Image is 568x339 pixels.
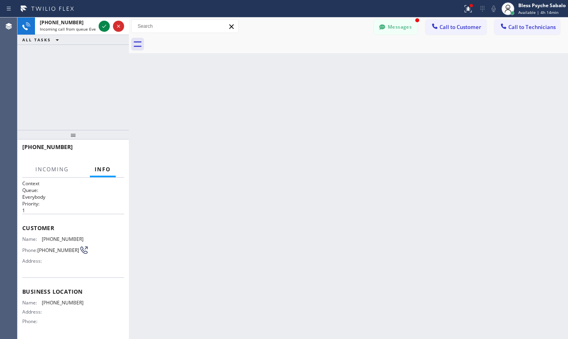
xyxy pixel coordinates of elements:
[99,21,110,32] button: Accept
[132,20,238,33] input: Search
[90,162,116,177] button: Info
[22,200,124,207] h2: Priority:
[113,21,124,32] button: Reject
[37,247,79,253] span: [PHONE_NUMBER]
[440,23,481,31] span: Call to Customer
[22,187,124,194] h2: Queue:
[22,180,124,187] h1: Context
[22,318,43,324] span: Phone:
[494,19,560,35] button: Call to Technicians
[42,300,84,306] span: [PHONE_NUMBER]
[31,162,74,177] button: Incoming
[22,194,124,200] p: Everybody
[95,166,111,173] span: Info
[35,166,69,173] span: Incoming
[508,23,556,31] span: Call to Technicians
[40,26,109,32] span: Incoming call from queue Everybody
[40,19,84,26] span: [PHONE_NUMBER]
[22,309,43,315] span: Address:
[22,300,42,306] span: Name:
[374,19,418,35] button: Messages
[22,224,124,232] span: Customer
[18,35,67,45] button: ALL TASKS
[518,2,566,9] div: Bless Psyche Sabalo
[22,288,124,295] span: Business location
[22,258,43,264] span: Address:
[22,207,124,214] p: 1
[22,247,37,253] span: Phone:
[488,3,499,14] button: Mute
[22,143,73,151] span: [PHONE_NUMBER]
[22,37,51,43] span: ALL TASKS
[42,236,84,242] span: [PHONE_NUMBER]
[22,236,42,242] span: Name:
[518,10,558,15] span: Available | 4h 14min
[426,19,486,35] button: Call to Customer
